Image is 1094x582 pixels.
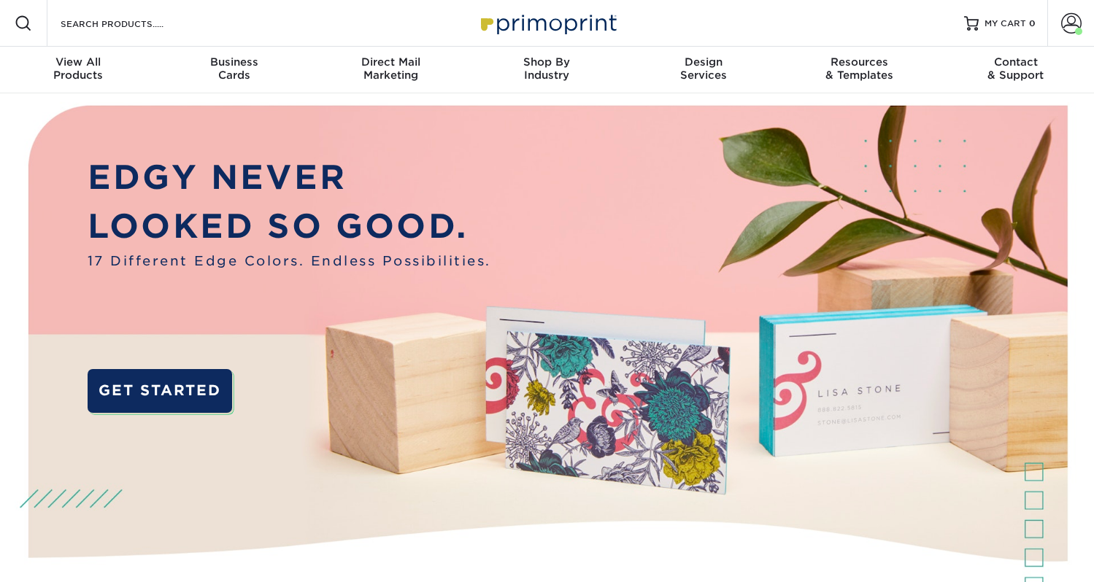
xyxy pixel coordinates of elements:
div: Industry [469,55,625,82]
span: Resources [782,55,938,69]
span: Design [625,55,782,69]
img: Primoprint [474,7,620,39]
a: BusinessCards [156,47,312,93]
a: DesignServices [625,47,782,93]
a: Contact& Support [938,47,1094,93]
span: 0 [1029,18,1036,28]
a: Shop ByIndustry [469,47,625,93]
a: Resources& Templates [782,47,938,93]
span: Shop By [469,55,625,69]
p: LOOKED SO GOOD. [88,202,491,251]
div: & Templates [782,55,938,82]
div: Services [625,55,782,82]
div: Marketing [312,55,469,82]
span: MY CART [985,18,1026,30]
div: & Support [938,55,1094,82]
span: Direct Mail [312,55,469,69]
span: Contact [938,55,1094,69]
input: SEARCH PRODUCTS..... [59,15,201,32]
div: Cards [156,55,312,82]
a: GET STARTED [88,369,232,412]
a: Direct MailMarketing [312,47,469,93]
span: Business [156,55,312,69]
span: 17 Different Edge Colors. Endless Possibilities. [88,252,491,271]
p: EDGY NEVER [88,153,491,202]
